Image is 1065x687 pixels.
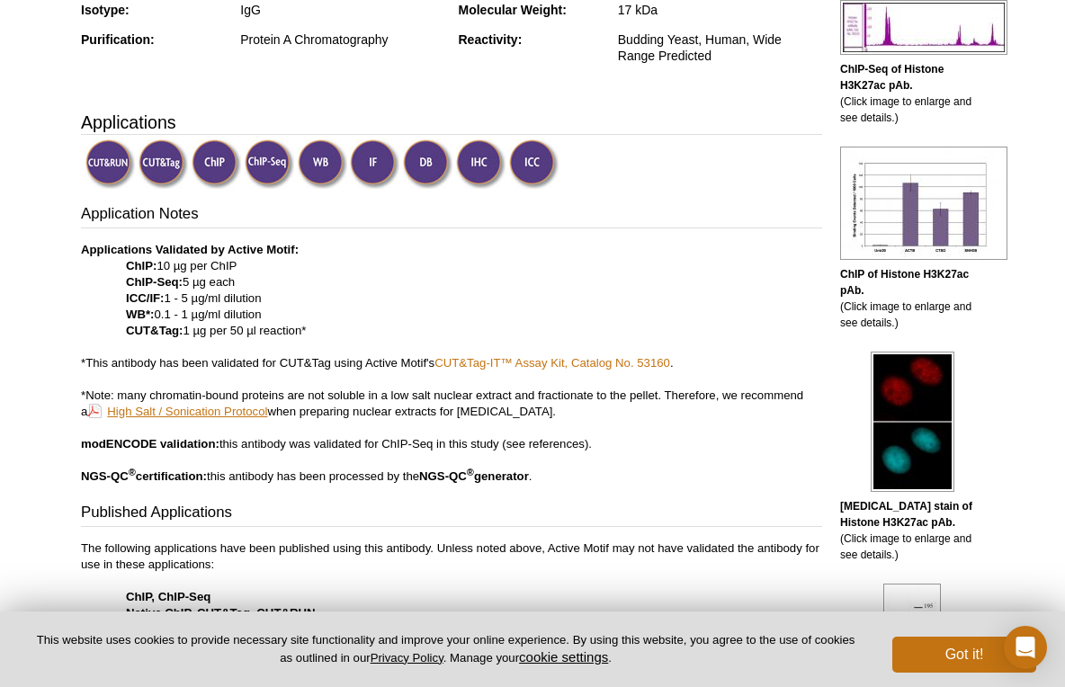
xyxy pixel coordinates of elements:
[618,31,822,64] div: Budding Yeast, Human, Wide Range Predicted
[840,63,944,92] b: ChIP-Seq of Histone H3K27ac pAb.
[81,437,219,451] b: modENCODE validation:
[434,356,670,370] a: CUT&Tag-IT™ Assay Kit, Catalog No. 53160
[892,637,1036,673] button: Got it!
[81,242,822,485] p: 10 µg per ChIP 5 µg each 1 - 5 µg/ml dilution 0.1 - 1 µg/ml dilution 1 µg per 50 µl reaction* *Th...
[298,139,347,189] img: Western Blot Validated
[240,2,444,18] div: IgG
[126,291,165,305] strong: ICC/IF:
[403,139,452,189] img: Dot Blot Validated
[81,502,822,527] h3: Published Applications
[350,139,399,189] img: Immunofluorescence Validated
[456,139,506,189] img: Immunohistochemistry Validated
[126,590,210,603] strong: ChIP, ChIP-Seq
[245,139,294,189] img: ChIP-Seq Validated
[126,606,316,620] strong: Native ChIP, CUT&Tag, CUT&RUN
[459,32,523,47] strong: Reactivity:
[81,469,207,483] b: NGS-QC certification:
[81,3,130,17] strong: Isotype:
[840,498,984,563] p: (Click image to enlarge and see details.)
[126,259,157,272] strong: ChIP:
[81,243,299,256] b: Applications Validated by Active Motif:
[467,466,474,477] sup: ®
[459,3,567,17] strong: Molecular Weight:
[519,649,608,665] button: cookie settings
[85,139,135,189] img: CUT&RUN Validated
[840,500,972,529] b: [MEDICAL_DATA] stain of Histone H3K27ac pAb.
[81,32,155,47] strong: Purification:
[840,268,969,297] b: ChIP of Histone H3K27ac pAb.
[192,139,241,189] img: ChIP Validated
[840,61,984,126] p: (Click image to enlarge and see details.)
[840,147,1007,260] img: Histone H3K27ac antibody (pAb) tested by ChIP.
[29,632,863,666] p: This website uses cookies to provide necessary site functionality and improve your online experie...
[81,109,822,136] h3: Applications
[1004,626,1047,669] div: Open Intercom Messenger
[618,2,822,18] div: 17 kDa
[129,466,136,477] sup: ®
[871,352,954,492] img: Histone H3K27ac antibody (pAb) tested by immunofluorescence.
[81,203,822,228] h3: Application Notes
[126,324,183,337] strong: CUT&Tag:
[371,651,443,665] a: Privacy Policy
[240,31,444,48] div: Protein A Chromatography
[419,469,529,483] b: NGS-QC generator
[509,139,559,189] img: Immunocytochemistry Validated
[840,266,984,331] p: (Click image to enlarge and see details.)
[126,275,183,289] strong: ChIP-Seq:
[87,403,267,420] a: High Salt / Sonication Protocol
[139,139,188,189] img: CUT&Tag Validated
